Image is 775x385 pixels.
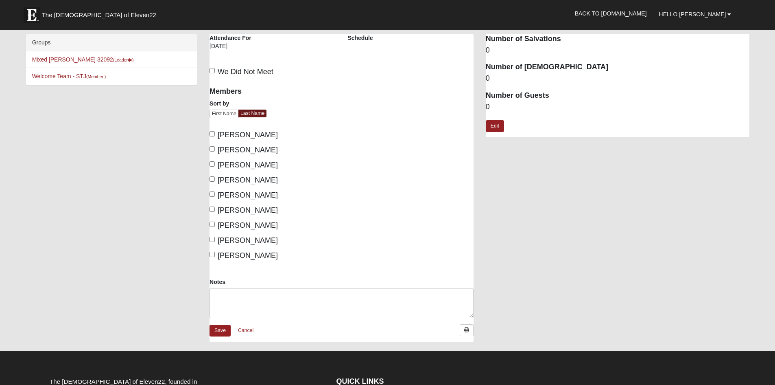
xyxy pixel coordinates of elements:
small: (Member ) [86,74,106,79]
a: Last Name [238,110,266,117]
label: Sort by [210,99,229,108]
div: [DATE] [210,42,266,56]
input: [PERSON_NAME] [210,207,215,212]
a: Back to [DOMAIN_NAME] [569,3,653,24]
dd: 0 [486,73,750,84]
input: [PERSON_NAME] [210,131,215,136]
span: [PERSON_NAME] [218,251,278,260]
span: Hello [PERSON_NAME] [659,11,726,18]
span: The [DEMOGRAPHIC_DATA] of Eleven22 [42,11,156,19]
span: [PERSON_NAME] [218,206,278,214]
label: Schedule [347,34,373,42]
a: Edit [486,120,504,132]
span: [PERSON_NAME] [218,131,278,139]
a: Welcome Team - STJ(Member ) [32,73,106,79]
span: [PERSON_NAME] [218,236,278,244]
span: We Did Not Meet [218,68,273,76]
dt: Number of Salvations [486,34,750,44]
span: [PERSON_NAME] [218,146,278,154]
dd: 0 [486,45,750,56]
h4: Members [210,87,335,96]
span: [PERSON_NAME] [218,161,278,169]
input: [PERSON_NAME] [210,146,215,152]
a: Save [210,325,231,337]
input: We Did Not Meet [210,68,215,73]
dd: 0 [486,102,750,112]
input: [PERSON_NAME] [210,222,215,227]
label: Attendance For [210,34,251,42]
input: [PERSON_NAME] [210,161,215,167]
a: The [DEMOGRAPHIC_DATA] of Eleven22 [20,3,182,23]
input: [PERSON_NAME] [210,237,215,242]
span: [PERSON_NAME] [218,176,278,184]
a: Print Attendance Roster [460,324,474,336]
span: [PERSON_NAME] [218,191,278,199]
a: Hello [PERSON_NAME] [653,4,738,24]
a: Cancel [233,324,259,337]
label: Notes [210,278,225,286]
input: [PERSON_NAME] [210,252,215,257]
a: First Name [210,110,239,118]
small: (Leader ) [113,57,134,62]
dt: Number of Guests [486,90,750,101]
a: Mixed [PERSON_NAME] 32092(Leader) [32,56,134,63]
input: [PERSON_NAME] [210,191,215,197]
div: Groups [26,34,197,51]
img: Eleven22 logo [24,7,40,23]
input: [PERSON_NAME] [210,176,215,182]
dt: Number of [DEMOGRAPHIC_DATA] [486,62,750,73]
span: [PERSON_NAME] [218,221,278,229]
